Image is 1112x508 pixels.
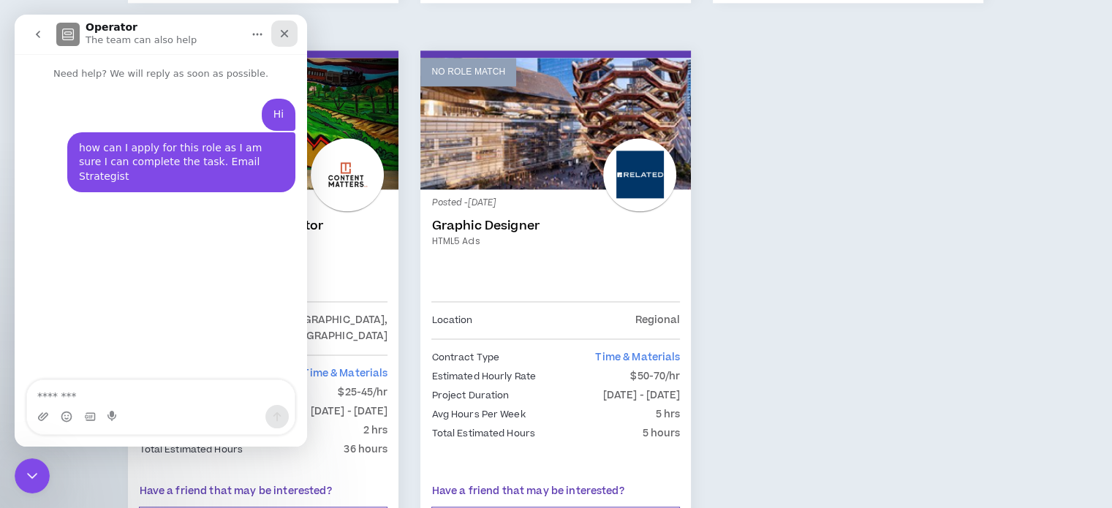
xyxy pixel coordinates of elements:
p: Have a friend that may be interested? [139,484,387,499]
button: Home [229,6,257,34]
p: 2 hrs [363,422,388,439]
button: Gif picker [69,396,81,408]
p: Have a friend that may be interested? [431,484,680,499]
p: Total Estimated Hours [431,425,535,441]
div: Hi [247,84,281,116]
p: 5 hours [643,425,681,441]
div: how can I apply for this role as I am sure I can complete the task. Email Strategist [53,118,281,178]
div: Keeya says… [12,118,281,196]
button: Send a message… [251,390,274,414]
p: Estimated Hourly Rate [431,368,536,384]
p: 36 hours [344,441,387,458]
p: [DATE] - [DATE] [311,403,388,420]
div: Keeya says… [12,84,281,118]
p: Project Duration [431,387,509,403]
p: No Role Match [431,65,505,79]
p: Location [431,312,472,328]
a: No Role Match [420,58,691,189]
p: Regional [635,312,680,328]
button: Upload attachment [23,396,34,408]
iframe: Intercom live chat [15,458,50,493]
p: 5 hrs [656,406,681,422]
p: Contract Type [431,349,499,365]
div: Hi [259,93,269,107]
span: Time & Materials [595,350,680,365]
div: Close [257,6,283,32]
p: [DATE] - [DATE] [603,387,681,403]
div: how can I apply for this role as I am sure I can complete the task. Email Strategist [64,126,269,170]
p: Total Estimated Hours [139,441,243,458]
a: HTML5 Ads [431,235,680,248]
p: $50-70/hr [630,368,680,384]
p: The team can also help [71,18,182,33]
p: Avg Hours Per Week [431,406,525,422]
button: Emoji picker [46,396,58,408]
span: Time & Materials [303,366,387,381]
textarea: Message… [12,365,280,390]
p: $25-45/hr [338,384,387,401]
iframe: Intercom live chat [15,15,307,447]
p: Posted - [DATE] [431,197,680,210]
a: Graphic Designer [431,219,680,233]
button: Start recording [93,396,105,408]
